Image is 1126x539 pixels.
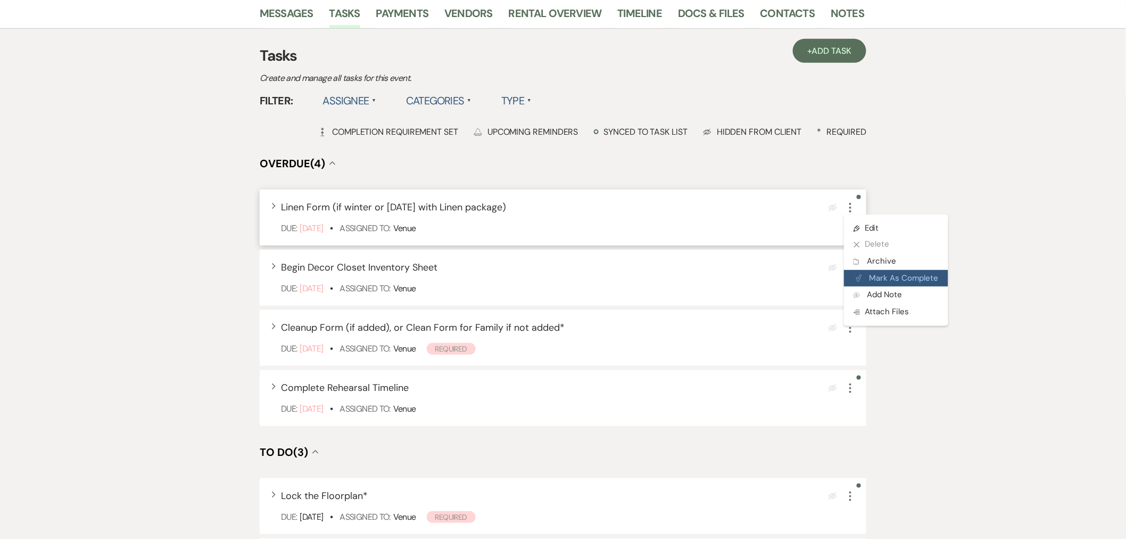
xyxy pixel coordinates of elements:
[340,343,391,354] span: Assigned To:
[376,5,429,28] a: Payments
[340,511,391,522] span: Assigned To:
[281,343,297,354] span: Due:
[406,91,471,110] label: Categories
[329,5,360,28] a: Tasks
[393,223,416,234] span: Venue
[509,5,602,28] a: Rental Overview
[340,223,391,234] span: Assigned To:
[427,511,476,523] span: Required
[330,223,333,234] b: •
[817,126,866,137] div: Required
[393,343,416,354] span: Venue
[281,261,437,274] span: Begin Decor Closet Inventory Sheet
[300,403,323,414] span: [DATE]
[281,202,506,212] button: Linen Form (if winter or [DATE] with Linen package)
[393,511,416,522] span: Venue
[260,447,319,458] button: To Do(3)
[427,343,476,355] span: Required
[281,511,297,522] span: Due:
[300,223,323,234] span: [DATE]
[281,403,297,414] span: Due:
[260,158,336,169] button: Overdue(4)
[467,96,471,105] span: ▲
[300,283,323,294] span: [DATE]
[260,5,313,28] a: Messages
[831,5,864,28] a: Notes
[281,201,506,214] span: Linen Form (if winter or [DATE] with Linen package)
[300,343,323,354] span: [DATE]
[844,270,948,287] button: Mark As Complete
[393,403,416,414] span: Venue
[281,263,437,272] button: Begin Decor Closet Inventory Sheet
[812,45,851,56] span: Add Task
[844,304,948,321] button: Attach Files
[340,403,391,414] span: Assigned To:
[844,220,948,236] a: Edit
[793,39,866,63] a: +Add Task
[260,93,293,109] span: Filter:
[281,381,409,394] span: Complete Rehearsal Timeline
[260,45,866,67] h3: Tasks
[260,71,632,85] p: Create and manage all tasks for this event.
[330,343,333,354] b: •
[323,91,377,110] label: Assignee
[854,306,909,317] span: Attach Files
[330,403,333,414] b: •
[281,491,368,501] button: Lock the Floorplan*
[340,283,391,294] span: Assigned To:
[330,511,333,522] b: •
[844,253,948,270] button: Archive
[281,489,368,502] span: Lock the Floorplan *
[372,96,376,105] span: ▲
[678,5,744,28] a: Docs & Files
[474,126,578,137] div: Upcoming Reminders
[281,223,297,234] span: Due:
[318,126,458,137] div: Completion Requirement Set
[281,323,565,332] button: Cleanup Form (if added), or Clean Form for Family if not added*
[444,5,492,28] a: Vendors
[330,283,333,294] b: •
[300,511,323,522] span: [DATE]
[281,383,409,393] button: Complete Rehearsal Timeline
[703,126,802,137] div: Hidden from Client
[260,157,325,170] span: Overdue (4)
[501,91,532,110] label: Type
[618,5,663,28] a: Timeline
[844,236,948,253] button: Delete
[844,287,948,304] button: Add Note
[260,445,308,459] span: To Do (3)
[760,5,815,28] a: Contacts
[393,283,416,294] span: Venue
[594,126,688,137] div: Synced to task list
[281,283,297,294] span: Due:
[527,96,532,105] span: ▲
[281,321,565,334] span: Cleanup Form (if added), or Clean Form for Family if not added *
